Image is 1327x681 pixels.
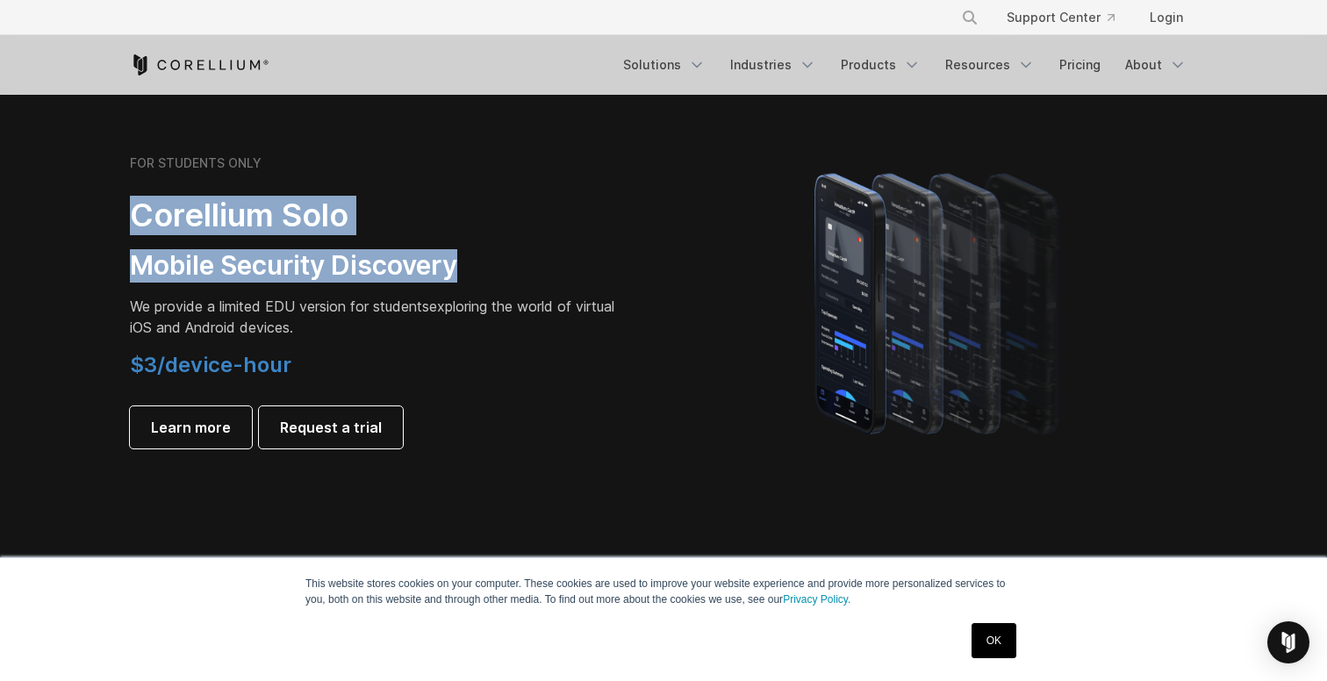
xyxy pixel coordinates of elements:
[151,417,231,438] span: Learn more
[720,49,827,81] a: Industries
[1136,2,1197,33] a: Login
[130,352,291,377] span: $3/device-hour
[779,148,1100,455] img: A lineup of four iPhone models becoming more gradient and blurred
[1049,49,1111,81] a: Pricing
[783,593,850,606] a: Privacy Policy.
[130,196,621,235] h2: Corellium Solo
[130,296,621,338] p: exploring the world of virtual iOS and Android devices.
[613,49,1197,81] div: Navigation Menu
[1267,621,1309,663] div: Open Intercom Messenger
[259,406,403,448] a: Request a trial
[830,49,931,81] a: Products
[280,417,382,438] span: Request a trial
[130,406,252,448] a: Learn more
[305,576,1022,607] p: This website stores cookies on your computer. These cookies are used to improve your website expe...
[130,249,621,283] h3: Mobile Security Discovery
[130,297,429,315] span: We provide a limited EDU version for students
[993,2,1129,33] a: Support Center
[954,2,986,33] button: Search
[1115,49,1197,81] a: About
[130,155,262,171] h6: FOR STUDENTS ONLY
[972,623,1016,658] a: OK
[935,49,1045,81] a: Resources
[130,54,269,75] a: Corellium Home
[940,2,1197,33] div: Navigation Menu
[613,49,716,81] a: Solutions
